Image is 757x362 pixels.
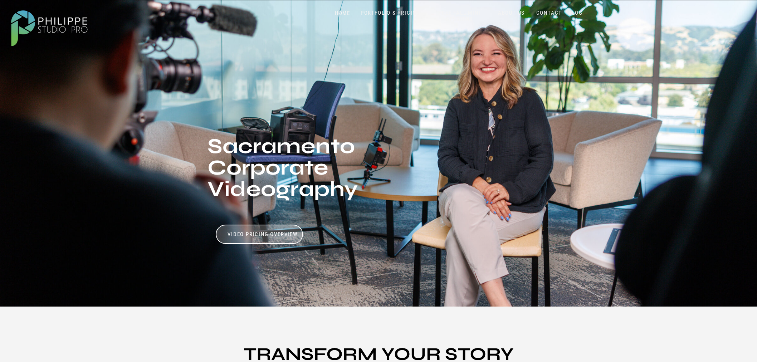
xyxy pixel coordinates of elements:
h1: Sacramento Corporate Videography [207,136,402,244]
a: FREE FALL MINI SESSIONS [430,10,489,23]
a: CONTACT [534,10,564,16]
a: PORTFOLIO & PRICING [358,10,423,16]
a: HOME [327,10,358,17]
a: BLOG [567,10,585,16]
a: Video Pricing Overview [227,231,298,238]
a: ABOUT US [496,10,527,16]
